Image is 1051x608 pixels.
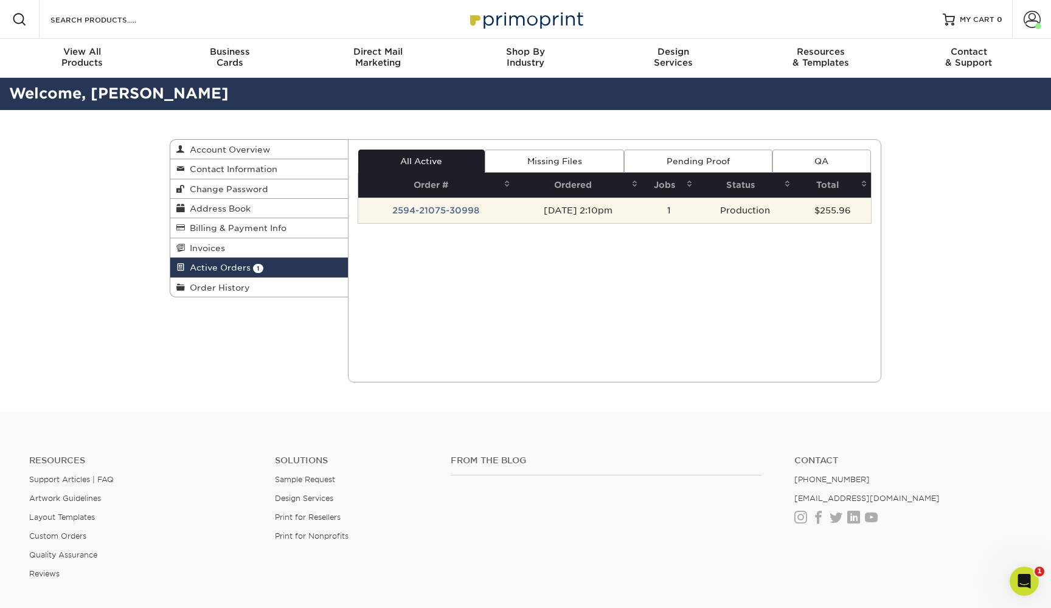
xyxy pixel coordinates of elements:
[29,494,101,503] a: Artwork Guidelines
[170,159,348,179] a: Contact Information
[275,513,341,522] a: Print for Resellers
[29,531,86,541] a: Custom Orders
[514,173,642,198] th: Ordered
[997,15,1002,24] span: 0
[358,198,515,223] td: 2594-21075-30998
[185,164,277,174] span: Contact Information
[185,204,251,213] span: Address Book
[895,46,1042,57] span: Contact
[275,494,333,503] a: Design Services
[642,173,696,198] th: Jobs
[9,39,156,78] a: View AllProducts
[170,258,348,277] a: Active Orders 1
[49,12,168,27] input: SEARCH PRODUCTS.....
[29,475,114,484] a: Support Articles | FAQ
[514,198,642,223] td: [DATE] 2:10pm
[275,455,432,466] h4: Solutions
[185,283,250,292] span: Order History
[9,46,156,68] div: Products
[156,46,304,68] div: Cards
[170,278,348,297] a: Order History
[29,550,97,559] a: Quality Assurance
[747,46,895,68] div: & Templates
[452,46,600,57] span: Shop By
[696,198,794,223] td: Production
[772,150,871,173] a: QA
[895,46,1042,68] div: & Support
[599,39,747,78] a: DesignServices
[465,6,586,32] img: Primoprint
[794,475,870,484] a: [PHONE_NUMBER]
[156,39,304,78] a: BusinessCards
[747,46,895,57] span: Resources
[452,39,600,78] a: Shop ByIndustry
[185,263,251,272] span: Active Orders
[29,513,95,522] a: Layout Templates
[253,264,263,273] span: 1
[794,198,871,223] td: $255.96
[156,46,304,57] span: Business
[696,173,794,198] th: Status
[960,15,994,25] span: MY CART
[275,475,335,484] a: Sample Request
[170,140,348,159] a: Account Overview
[185,223,286,233] span: Billing & Payment Info
[170,179,348,199] a: Change Password
[185,184,268,194] span: Change Password
[358,173,515,198] th: Order #
[794,455,1022,466] a: Contact
[358,150,485,173] a: All Active
[304,46,452,57] span: Direct Mail
[895,39,1042,78] a: Contact& Support
[794,173,871,198] th: Total
[304,46,452,68] div: Marketing
[185,243,225,253] span: Invoices
[1035,567,1044,576] span: 1
[747,39,895,78] a: Resources& Templates
[451,455,762,466] h4: From the Blog
[170,199,348,218] a: Address Book
[794,494,940,503] a: [EMAIL_ADDRESS][DOMAIN_NAME]
[275,531,349,541] a: Print for Nonprofits
[9,46,156,57] span: View All
[1010,567,1039,596] iframe: Intercom live chat
[599,46,747,57] span: Design
[642,198,696,223] td: 1
[170,238,348,258] a: Invoices
[29,455,257,466] h4: Resources
[185,145,270,154] span: Account Overview
[452,46,600,68] div: Industry
[599,46,747,68] div: Services
[170,218,348,238] a: Billing & Payment Info
[624,150,772,173] a: Pending Proof
[304,39,452,78] a: Direct MailMarketing
[485,150,624,173] a: Missing Files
